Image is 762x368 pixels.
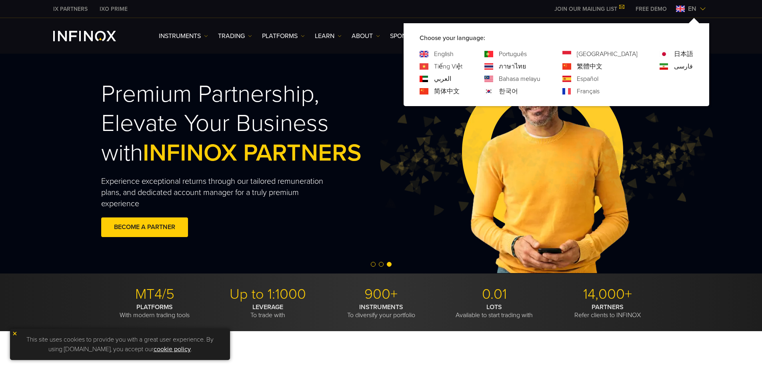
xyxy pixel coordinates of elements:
[315,31,342,41] a: Learn
[390,31,436,41] a: SPONSORSHIPS
[359,303,403,311] strong: INSTRUMENTS
[252,303,283,311] strong: LEVERAGE
[387,262,392,267] span: Go to slide 3
[101,286,208,303] p: MT4/5
[577,74,598,84] a: Language
[14,333,226,356] p: This site uses cookies to provide you with a great user experience. By using [DOMAIN_NAME], you a...
[577,62,602,71] a: Language
[47,5,94,13] a: INFINOX
[554,303,661,319] p: Refer clients to INFINOX
[434,74,451,84] a: Language
[218,31,252,41] a: TRADING
[434,49,454,59] a: Language
[214,286,322,303] p: Up to 1:1000
[101,217,188,237] a: BECOME A PARTNER
[214,303,322,319] p: To trade with
[328,286,435,303] p: 900+
[434,86,460,96] a: Language
[143,139,362,167] span: INFINOX PARTNERS
[577,86,600,96] a: Language
[499,62,526,71] a: Language
[262,31,305,41] a: PLATFORMS
[352,31,380,41] a: ABOUT
[499,74,540,84] a: Language
[94,5,134,13] a: INFINOX
[379,262,384,267] span: Go to slide 2
[441,303,548,319] p: Available to start trading with
[554,286,661,303] p: 14,000+
[371,262,376,267] span: Go to slide 1
[101,303,208,319] p: With modern trading tools
[101,80,398,168] h2: Premium Partnership, Elevate Your Business with
[486,303,502,311] strong: LOTS
[101,176,339,209] p: Experience exceptional returns through our tailored remuneration plans, and dedicated account man...
[136,303,173,311] strong: PLATFORMS
[499,86,518,96] a: Language
[674,49,693,59] a: Language
[159,31,208,41] a: Instruments
[12,331,18,336] img: yellow close icon
[441,286,548,303] p: 0.01
[499,49,527,59] a: Language
[434,62,462,71] a: Language
[630,5,673,13] a: INFINOX MENU
[548,6,630,12] a: JOIN OUR MAILING LIST
[674,62,693,71] a: Language
[420,33,693,43] p: Choose your language:
[154,345,191,353] a: cookie policy
[592,303,624,311] strong: PARTNERS
[577,49,638,59] a: Language
[328,303,435,319] p: To diversify your portfolio
[685,4,700,14] span: en
[53,31,135,41] a: INFINOX Logo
